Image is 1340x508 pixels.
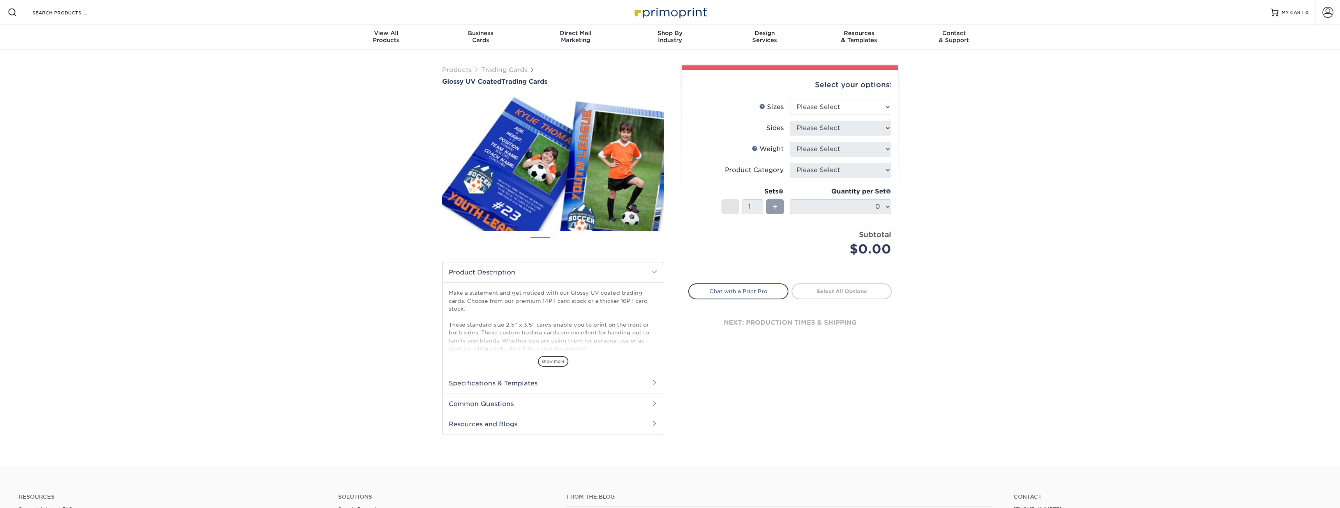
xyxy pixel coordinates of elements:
[796,240,891,258] div: $0.00
[442,86,664,239] img: Glossy UV Coated 01
[1282,9,1304,16] span: MY CART
[812,30,906,37] span: Resources
[792,283,892,299] a: Select All Options
[528,30,623,44] div: Marketing
[790,187,891,196] div: Quantity per Set
[19,494,326,500] h4: Resources
[528,30,623,37] span: Direct Mail
[339,30,434,37] span: View All
[766,123,784,133] div: Sides
[339,30,434,44] div: Products
[442,78,664,85] a: Glossy UV CoatedTrading Cards
[557,234,576,253] img: Trading Cards 02
[531,234,550,254] img: Trading Cards 01
[443,414,664,434] h2: Resources and Blogs
[338,494,555,500] h4: Solutions
[528,25,623,50] a: Direct MailMarketing
[442,78,664,85] h1: Trading Cards
[481,66,527,74] a: Trading Cards
[688,70,892,100] div: Select your options:
[906,30,1001,37] span: Contact
[443,262,664,282] h2: Product Description
[772,201,778,213] span: +
[623,25,718,50] a: Shop ByIndustry
[752,144,784,154] div: Weight
[623,30,718,44] div: Industry
[812,30,906,44] div: & Templates
[717,25,812,50] a: DesignServices
[688,283,788,299] a: Chat with a Print Pro
[443,373,664,393] h2: Specifications & Templates
[566,494,993,500] h4: From the Blog
[725,165,784,175] div: Product Category
[631,4,709,21] img: Primoprint
[442,66,472,74] a: Products
[717,30,812,44] div: Services
[759,102,784,112] div: Sizes
[538,356,568,367] span: show more
[623,30,718,37] span: Shop By
[449,289,658,384] p: Make a statement and get noticed with our Glossy UV coated trading cards. Choose from our premium...
[442,78,501,85] span: Glossy UV Coated
[717,30,812,37] span: Design
[1305,10,1309,15] span: 0
[859,230,891,239] strong: Subtotal
[434,25,528,50] a: BusinessCards
[339,25,434,50] a: View AllProducts
[688,299,892,346] div: next: production times & shipping
[434,30,528,44] div: Cards
[906,30,1001,44] div: & Support
[443,394,664,414] h2: Common Questions
[32,8,108,17] input: SEARCH PRODUCTS.....
[1014,494,1321,500] a: Contact
[728,201,732,213] span: -
[721,187,784,196] div: Sets
[434,30,528,37] span: Business
[812,25,906,50] a: Resources& Templates
[906,25,1001,50] a: Contact& Support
